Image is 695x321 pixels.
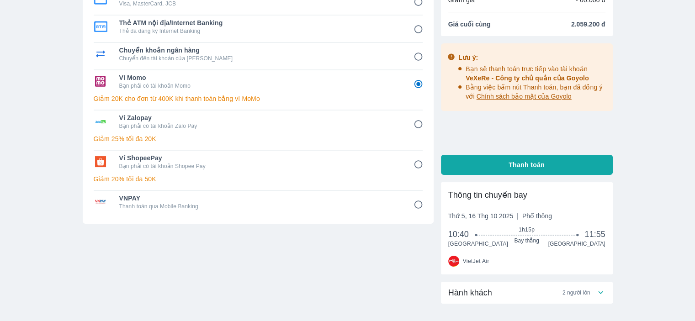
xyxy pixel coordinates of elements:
span: 11:55 [584,229,605,240]
span: VietJet Air [463,258,489,265]
div: Lưu ý: [458,53,606,62]
img: Thẻ ATM nội địa/Internet Banking [94,21,107,32]
span: Thanh toán [509,160,545,169]
p: Giảm 20% tối đa 50K [94,174,423,184]
span: Bạn sẽ thanh toán trực tiếp vào tài khoản [466,65,589,82]
p: Giảm 20K cho đơn từ 400K khi thanh toán bằng ví MoMo [94,94,423,103]
img: Chuyển khoản ngân hàng [94,48,107,59]
div: Thông tin chuyến bay [448,189,605,200]
span: Ví Momo [119,73,401,82]
p: Bạn phải có tài khoản Zalo Pay [119,122,401,130]
span: Thứ 5, 16 Thg 10 2025 [448,211,552,221]
span: 2 người lớn [562,289,590,296]
span: Hành khách [448,287,492,298]
button: Thanh toán [441,155,613,175]
p: Thanh toán qua Mobile Banking [119,203,401,210]
span: Chính sách bảo mật của Goyolo [477,93,572,100]
p: Giảm 25% tối đa 20K [94,134,423,143]
span: VeXeRe - Công ty chủ quản của Goyolo [466,74,589,82]
img: Ví Momo [94,76,107,87]
img: Ví Zalopay [94,116,107,127]
span: Thẻ ATM nội địa/Internet Banking [119,18,401,27]
img: VNPAY [94,196,107,207]
p: Bằng việc bấm nút Thanh toán, bạn đã đồng ý với [466,83,606,101]
span: Giá cuối cùng [448,20,491,29]
div: Ví ZalopayVí ZalopayBạn phải có tài khoản Zalo Pay [94,111,423,132]
span: Chuyển khoản ngân hàng [119,46,401,55]
p: Thẻ đã đăng ký Internet Banking [119,27,401,35]
span: 2.059.200 đ [571,20,605,29]
span: 1h15p [476,226,577,233]
div: Hành khách2 người lớn [441,282,613,304]
span: Ví ShopeePay [119,153,401,163]
p: Bạn phải có tài khoản Shopee Pay [119,163,401,170]
p: Chuyển đến tài khoản của [PERSON_NAME] [119,55,401,62]
div: Thẻ ATM nội địa/Internet BankingThẻ ATM nội địa/Internet BankingThẻ đã đăng ký Internet Banking [94,16,423,37]
span: Phổ thông [522,212,552,220]
span: Ví Zalopay [119,113,401,122]
p: Bạn phải có tài khoản Momo [119,82,401,89]
div: VNPAYVNPAYThanh toán qua Mobile Banking [94,191,423,213]
div: Chuyển khoản ngân hàngChuyển khoản ngân hàngChuyển đến tài khoản của [PERSON_NAME] [94,43,423,65]
span: Bay thẳng [476,237,577,244]
img: Ví ShopeePay [94,156,107,167]
div: Ví ShopeePayVí ShopeePayBạn phải có tài khoản Shopee Pay [94,151,423,173]
span: | [517,212,519,220]
span: VNPAY [119,194,401,203]
div: Ví MomoVí MomoBạn phải có tài khoản Momo [94,70,423,92]
span: 10:40 [448,229,477,240]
